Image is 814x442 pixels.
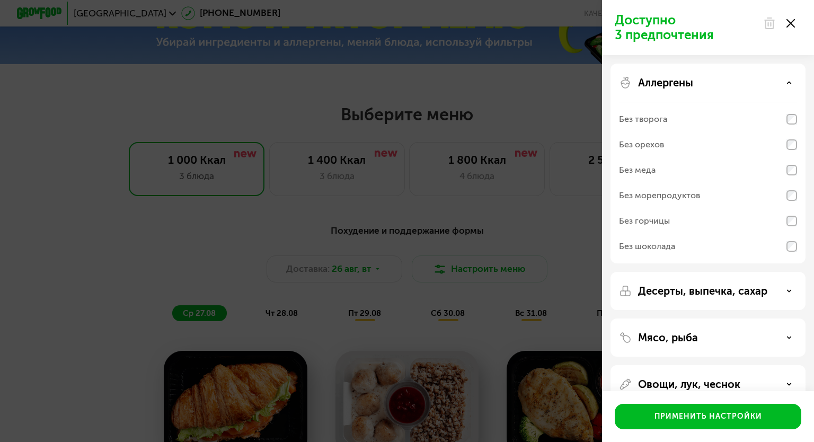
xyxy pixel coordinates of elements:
button: Применить настройки [615,404,801,429]
div: Без горчицы [619,215,670,227]
p: Доступно 3 предпочтения [615,13,757,42]
div: Без шоколада [619,240,675,253]
div: Без орехов [619,138,664,151]
p: Аллергены [638,76,693,89]
div: Применить настройки [654,411,762,422]
p: Мясо, рыба [638,331,698,344]
p: Овощи, лук, чеснок [638,378,740,391]
div: Без творога [619,113,667,126]
p: Десерты, выпечка, сахар [638,285,767,297]
div: Без меда [619,164,656,176]
div: Без морепродуктов [619,189,700,202]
